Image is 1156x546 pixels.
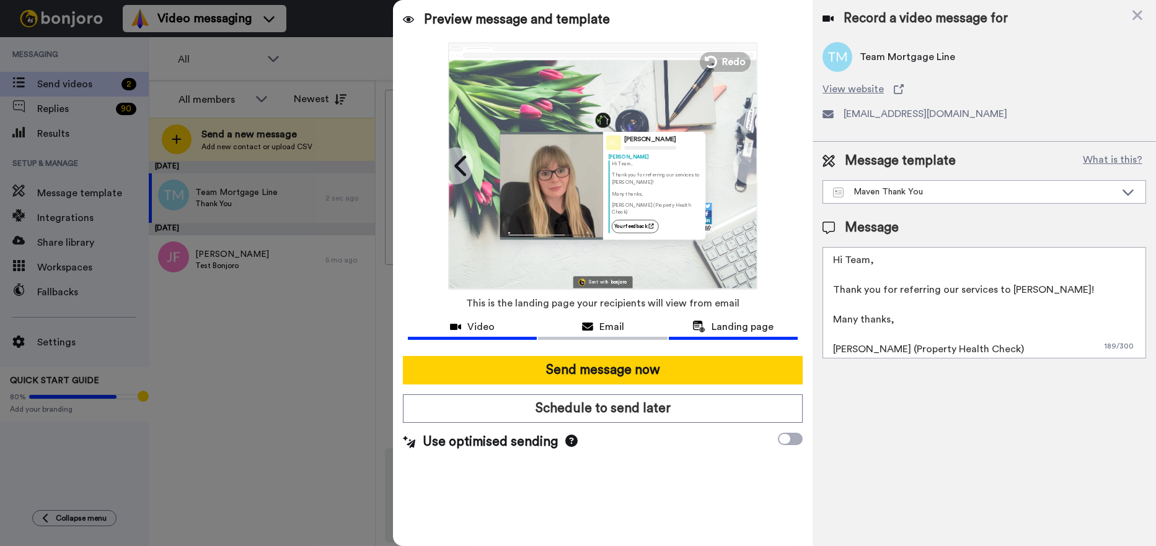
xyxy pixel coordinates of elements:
[578,279,585,285] img: Bonjoro Logo
[833,186,1116,198] div: Maven Thank You
[823,82,884,97] span: View website
[467,319,495,334] span: Video
[596,113,611,128] img: 997b726e-dfe6-40bc-bfb7-e9b830ee5135
[844,106,1007,121] span: [EMAIL_ADDRESS][DOMAIN_NAME]
[624,136,676,144] div: [PERSON_NAME]
[612,171,700,186] p: Thank you for referring our services to [PERSON_NAME]!
[612,190,700,197] p: Many thanks,
[612,220,659,233] a: Your feedback
[589,280,609,284] div: Sent with
[608,153,700,160] div: [PERSON_NAME]
[833,188,844,197] img: Message-temps.svg
[403,394,803,423] button: Schedule to send later
[1079,152,1146,170] button: What is this?
[712,319,774,334] span: Landing page
[423,433,558,451] span: Use optimised sending
[599,319,624,334] span: Email
[823,247,1146,358] textarea: Hi Team, Thank you for referring our services to [PERSON_NAME]! Many thanks, [PERSON_NAME] (Prope...
[466,290,739,317] span: This is the landing page your recipients will view from email
[845,152,956,170] span: Message template
[606,135,621,150] img: Profile Image
[403,356,803,384] button: Send message now
[845,219,899,237] span: Message
[500,227,603,239] img: player-controls-full.svg
[612,201,700,215] p: [PERSON_NAME] (Property Health Check)
[612,160,700,167] p: Hi Team,
[823,82,1146,97] a: View website
[611,280,627,284] div: bonjoro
